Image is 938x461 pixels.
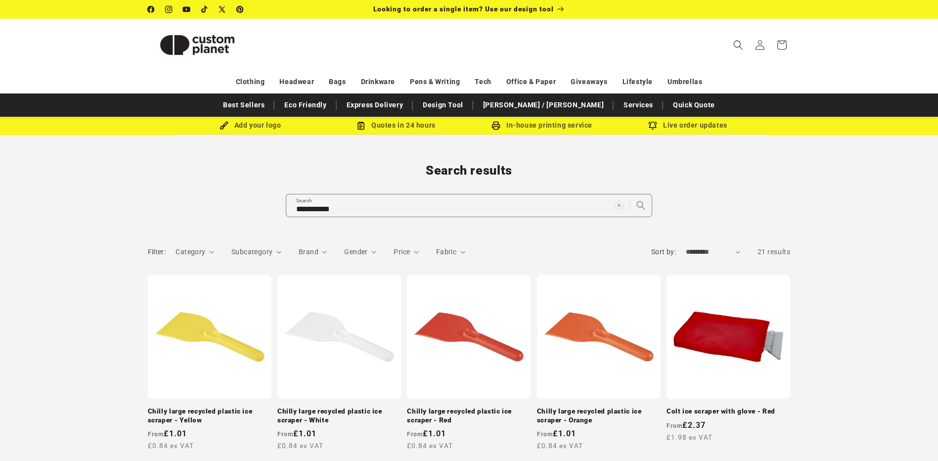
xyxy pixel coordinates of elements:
[231,248,272,256] span: Subcategory
[506,73,556,91] a: Office & Paper
[537,407,661,424] a: Chilly large recycled plastic ice scraper - Orange
[299,248,318,256] span: Brand
[148,23,247,67] img: Custom Planet
[277,407,401,424] a: Chilly large recycled plastic ice scraper - White
[148,247,166,257] h2: Filter:
[571,73,607,91] a: Giveaways
[231,247,281,257] summary: Subcategory (0 selected)
[299,247,327,257] summary: Brand (0 selected)
[279,96,331,114] a: Eco Friendly
[469,119,615,132] div: In-house printing service
[329,73,346,91] a: Bags
[668,73,702,91] a: Umbrellas
[418,96,468,114] a: Design Tool
[436,248,456,256] span: Fabric
[727,34,749,56] summary: Search
[220,121,228,130] img: Brush Icon
[344,247,376,257] summary: Gender (0 selected)
[148,407,271,424] a: Chilly large recycled plastic ice scraper - Yellow
[144,19,250,71] a: Custom Planet
[475,73,491,91] a: Tech
[410,73,460,91] a: Pens & Writing
[651,248,676,256] label: Sort by:
[619,96,658,114] a: Services
[342,96,408,114] a: Express Delivery
[630,194,652,216] button: Search
[178,119,323,132] div: Add your logo
[357,121,365,130] img: Order Updates Icon
[236,73,265,91] a: Clothing
[491,121,500,130] img: In-house printing
[176,247,214,257] summary: Category (0 selected)
[436,247,465,257] summary: Fabric (0 selected)
[648,121,657,130] img: Order updates
[667,407,790,416] a: Colt ice scraper with glove - Red
[218,96,269,114] a: Best Sellers
[758,248,791,256] span: 21 results
[394,247,419,257] summary: Price
[615,119,761,132] div: Live order updates
[323,119,469,132] div: Quotes in 24 hours
[623,73,653,91] a: Lifestyle
[407,407,531,424] a: Chilly large recycled plastic ice scraper - Red
[478,96,609,114] a: [PERSON_NAME] / [PERSON_NAME]
[344,248,367,256] span: Gender
[279,73,314,91] a: Headwear
[176,248,205,256] span: Category
[373,5,554,13] span: Looking to order a single item? Use our design tool
[608,194,630,216] button: Clear search term
[668,96,720,114] a: Quick Quote
[394,248,410,256] span: Price
[361,73,395,91] a: Drinkware
[148,163,791,179] h1: Search results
